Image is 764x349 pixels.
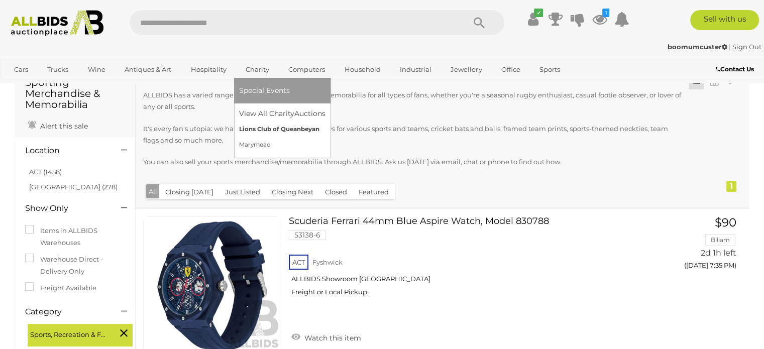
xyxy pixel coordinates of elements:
[729,43,731,51] span: |
[239,61,276,78] a: Charity
[266,184,319,200] button: Closing Next
[534,9,543,17] i: ✔
[302,333,361,342] span: Watch this item
[289,329,364,344] a: Watch this item
[353,184,395,200] button: Featured
[143,156,684,168] p: You can also sell your sports merchandise/memorabilia through ALLBIDS. Ask us [DATE] via email, c...
[25,254,125,277] label: Warehouse Direct - Delivery Only
[668,43,729,51] a: boomumcuster
[732,43,761,51] a: Sign Out
[159,184,220,200] button: Closing [DATE]
[25,77,125,110] h1: Sporting Merchandise & Memorabilia
[25,282,96,294] label: Freight Available
[25,146,106,155] h4: Location
[716,64,756,75] a: Contact Us
[525,10,540,28] a: ✔
[282,61,332,78] a: Computers
[81,61,112,78] a: Wine
[41,61,75,78] a: Trucks
[8,61,35,78] a: Cars
[454,10,504,35] button: Search
[668,43,727,51] strong: boomumcuster
[495,61,527,78] a: Office
[25,204,106,213] h4: Show Only
[6,10,109,36] img: Allbids.com.au
[29,168,62,176] a: ACT (1458)
[25,225,125,249] label: Items in ALLBIDS Warehouses
[690,10,759,30] a: Sell with us
[25,118,90,133] a: Alert this sale
[726,181,736,192] div: 1
[533,61,567,78] a: Sports
[143,89,684,113] p: ALLBIDS has a varied range of sports merchandise and memorabilia for all types of fans, whether y...
[146,184,160,199] button: All
[602,9,609,17] i: 1
[296,216,639,304] a: Scuderia Ferrari 44mm Blue Aspire Watch, Model 830788 53138-6 ACT Fyshwick ALLBIDS Showroom [GEOG...
[25,307,106,316] h4: Category
[118,61,178,78] a: Antiques & Art
[184,61,233,78] a: Hospitality
[319,184,353,200] button: Closed
[592,10,607,28] a: 1
[654,216,739,275] a: $90 Biliam 2d 1h left ([DATE] 7:35 PM)
[338,61,387,78] a: Household
[219,184,266,200] button: Just Listed
[30,326,105,340] span: Sports, Recreation & Fitness
[393,61,438,78] a: Industrial
[29,183,118,191] a: [GEOGRAPHIC_DATA] (278)
[38,122,88,131] span: Alert this sale
[444,61,488,78] a: Jewellery
[143,123,684,147] p: It's every fan's utopia: we have trading cards, signed jerseys for various sports and teams, cric...
[8,78,92,94] a: [GEOGRAPHIC_DATA]
[715,215,736,229] span: $90
[716,65,754,73] b: Contact Us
